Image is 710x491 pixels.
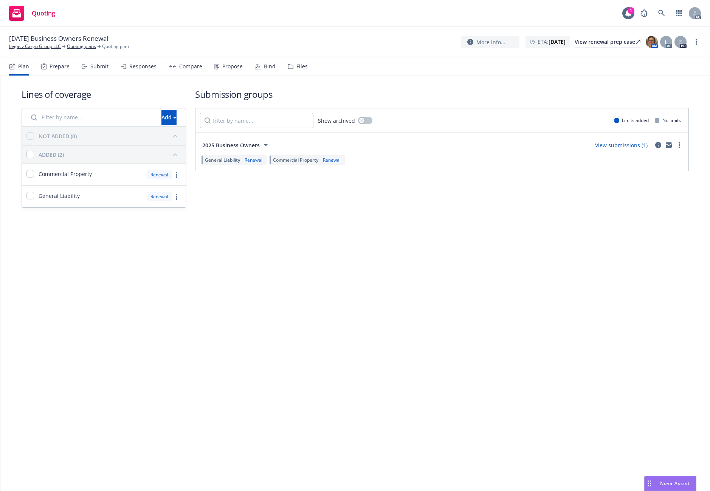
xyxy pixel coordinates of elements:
span: L [665,38,668,46]
div: Drag to move [645,476,654,491]
a: Switch app [671,6,687,21]
div: Renewal [147,192,172,201]
span: Commercial Property [39,170,92,178]
a: more [675,141,684,150]
span: Quoting [32,10,55,16]
div: Submit [90,63,109,69]
div: NOT ADDED (0) [39,132,77,140]
span: [DATE] Business Owners Renewal [9,34,108,43]
span: Show archived [318,117,355,125]
div: Bind [264,63,276,69]
div: Compare [179,63,202,69]
a: more [172,192,181,201]
button: Nova Assist [644,476,696,491]
a: Search [654,6,669,21]
div: Renewal [243,157,264,163]
input: Filter by name... [26,110,157,125]
span: ETA : [538,38,566,46]
img: photo [646,36,658,48]
h1: Submission groups [195,88,689,100]
a: Legacy Cargo Group LLC [9,43,61,50]
div: Plan [18,63,29,69]
div: Prepare [50,63,70,69]
span: 2025 Business Owners [202,141,260,149]
button: ADDED (2) [39,148,181,161]
a: more [692,37,701,46]
a: Quoting [6,3,58,24]
div: Propose [222,63,243,69]
div: ADDED (2) [39,151,64,159]
span: General Liability [39,192,80,200]
span: Quoting plan [102,43,129,50]
div: Files [296,63,308,69]
div: 1 [628,7,634,14]
a: more [172,170,181,179]
a: View renewal prep case [575,36,640,48]
a: circleInformation [654,141,663,150]
button: Add [161,110,177,125]
input: Filter by name... [200,113,313,128]
a: mail [664,141,673,150]
button: 2025 Business Owners [200,137,273,153]
h1: Lines of coverage [22,88,186,100]
button: More info... [461,36,519,48]
button: NOT ADDED (0) [39,130,181,142]
div: Responses [129,63,157,69]
span: General Liability [205,157,240,163]
strong: [DATE] [549,38,566,45]
span: Nova Assist [660,480,690,486]
span: Commercial Property [273,157,318,163]
a: Report a Bug [637,6,652,21]
a: View submissions (1) [595,142,648,149]
span: More info... [476,38,505,46]
div: Renewal [147,170,172,179]
div: No limits [655,117,681,124]
a: Quoting plans [67,43,96,50]
div: Limits added [614,117,649,124]
div: Renewal [321,157,342,163]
